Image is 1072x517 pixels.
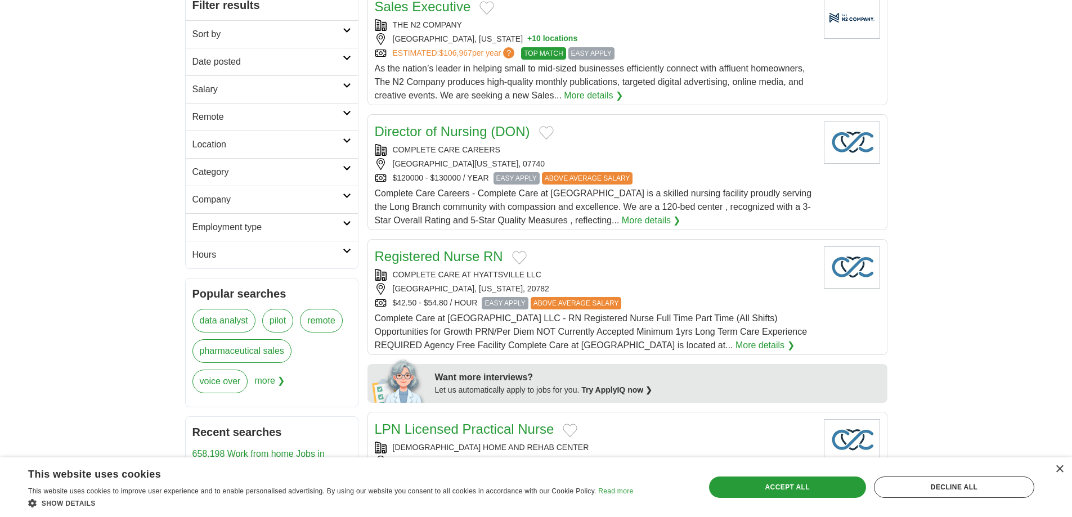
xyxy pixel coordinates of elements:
[1055,465,1064,474] div: Close
[435,384,881,396] div: Let us automatically apply to jobs for you.
[186,213,358,241] a: Employment type
[186,103,358,131] a: Remote
[192,110,343,124] h2: Remote
[824,122,880,164] img: Company logo
[372,358,427,403] img: apply-iq-scientist.png
[531,297,622,309] span: ABOVE AVERAGE SALARY
[375,249,503,264] a: Registered Nurse RN
[192,138,343,151] h2: Location
[192,28,343,41] h2: Sort by
[42,500,96,507] span: Show details
[375,33,815,45] div: [GEOGRAPHIC_DATA], [US_STATE]
[479,1,494,15] button: Add to favorite jobs
[192,83,343,96] h2: Salary
[186,48,358,75] a: Date posted
[192,221,343,234] h2: Employment type
[192,370,248,393] a: voice over
[874,476,1034,498] div: Decline all
[563,424,577,437] button: Add to favorite jobs
[192,309,255,332] a: data analyst
[192,248,343,262] h2: Hours
[735,339,795,352] a: More details ❯
[564,89,623,102] a: More details ❯
[503,47,514,59] span: ?
[192,339,291,363] a: pharmaceutical sales
[192,285,351,302] h2: Popular searches
[375,64,805,100] span: As the nation’s leader in helping small to mid-sized businesses efficiently connect with affluent...
[375,172,815,185] div: $120000 - $130000 / YEAR
[375,144,815,156] div: COMPLETE CARE CAREERS
[375,421,554,437] a: LPN Licensed Practical Nurse
[262,309,293,332] a: pilot
[527,33,532,45] span: +
[581,385,652,394] a: Try ApplyIQ now ❯
[300,309,343,332] a: remote
[375,124,530,139] a: Director of Nursing (DON)
[709,476,866,498] div: Accept all
[186,241,358,268] a: Hours
[186,158,358,186] a: Category
[439,48,472,57] span: $106,967
[598,487,633,495] a: Read more, opens a new window
[186,186,358,213] a: Company
[375,456,815,467] div: WAUPUN, [US_STATE], 53963
[375,297,815,309] div: $42.50 - $54.80 / HOUR
[28,464,605,481] div: This website uses cookies
[824,419,880,461] img: Company logo
[28,497,633,509] div: Show details
[375,442,815,453] div: [DEMOGRAPHIC_DATA] HOME AND REHAB CENTER
[393,47,517,60] a: ESTIMATED:$106,967per year?
[824,246,880,289] img: Company logo
[494,172,540,185] span: EASY APPLY
[568,47,615,60] span: EASY APPLY
[375,283,815,295] div: [GEOGRAPHIC_DATA], [US_STATE], 20782
[186,131,358,158] a: Location
[375,19,815,31] div: THE N2 COMPANY
[192,165,343,179] h2: Category
[622,214,681,227] a: More details ❯
[375,313,808,350] span: Complete Care at [GEOGRAPHIC_DATA] LLC - RN Registered Nurse Full Time Part Time (All Shifts) Opp...
[512,251,527,264] button: Add to favorite jobs
[192,193,343,206] h2: Company
[375,269,815,281] div: COMPLETE CARE AT HYATTSVILLE LLC
[186,20,358,48] a: Sort by
[482,297,528,309] span: EASY APPLY
[192,449,325,472] a: 658,198 Work from home Jobs in [GEOGRAPHIC_DATA]
[542,172,633,185] span: ABOVE AVERAGE SALARY
[254,370,285,400] span: more ❯
[186,75,358,103] a: Salary
[521,47,566,60] span: TOP MATCH
[192,55,343,69] h2: Date posted
[527,33,577,45] button: +10 locations
[539,126,554,140] button: Add to favorite jobs
[375,158,815,170] div: [GEOGRAPHIC_DATA][US_STATE], 07740
[375,188,812,225] span: Complete Care Careers - Complete Care at [GEOGRAPHIC_DATA] is a skilled nursing facility proudly ...
[435,371,881,384] div: Want more interviews?
[192,424,351,440] h2: Recent searches
[28,487,596,495] span: This website uses cookies to improve user experience and to enable personalised advertising. By u...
